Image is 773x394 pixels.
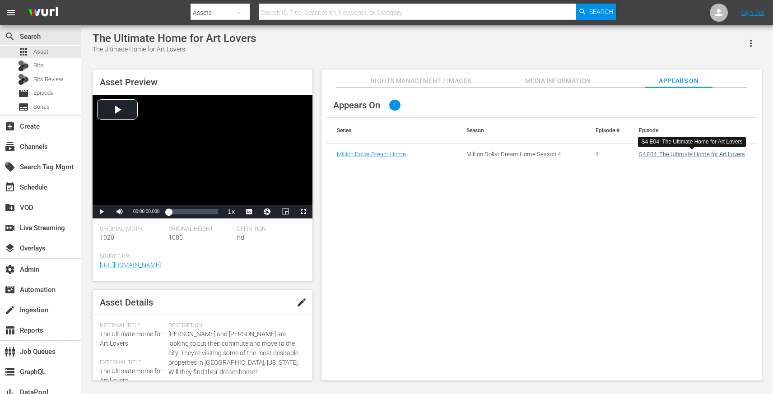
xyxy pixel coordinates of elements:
[100,253,301,260] span: Source Url
[5,202,15,213] span: VOD
[5,243,15,254] span: Overlays
[628,118,757,143] th: Episode
[240,205,258,218] button: Captions
[371,75,471,87] span: Rights Management / Images
[639,151,745,158] a: S4 E04: The Ultimate Home for Art Lovers
[5,182,15,193] span: Schedule
[389,100,400,111] span: 1
[585,118,628,143] th: Episode #
[100,367,163,384] span: The Ultimate Home for Art Lovers
[576,4,616,20] button: Search
[100,226,164,233] span: Original Width
[5,346,15,357] span: Job Queues
[100,359,164,366] span: External Title:
[111,205,129,218] button: Mute
[291,292,312,313] button: edit
[33,61,43,70] span: Bits
[5,284,15,295] span: Automation
[337,151,406,158] a: Million Dollar Dream Home
[456,118,585,143] th: Season
[93,32,256,45] div: The Ultimate Home for Art Lovers
[5,222,15,233] span: Live Streaming
[18,46,29,57] span: Asset
[237,226,301,233] span: Definition
[100,261,161,269] a: [URL][DOMAIN_NAME]
[222,205,240,218] button: Playback Rate
[33,88,54,97] span: Episode
[5,366,15,377] span: GraphQL
[5,7,16,18] span: menu
[133,209,159,214] span: 00:00:00.000
[168,226,233,233] span: Original Height
[33,75,63,84] span: Bits Review
[100,322,164,329] span: Internal Title:
[5,305,15,315] span: Ingestion
[5,162,15,172] span: Search Tag Mgmt
[645,75,712,87] span: Appears On
[100,330,163,347] span: The Ultimate Home for Art Lovers
[93,95,312,218] div: Video Player
[100,77,158,88] span: Asset Preview
[456,144,585,165] td: Million Dollar Dream Home Season 4
[93,205,111,218] button: Play
[237,234,244,241] span: hd
[168,322,301,329] span: Description:
[585,144,628,165] td: 4
[18,60,29,71] div: Bits
[294,205,312,218] button: Fullscreen
[296,297,307,308] span: edit
[589,4,613,20] span: Search
[741,9,764,16] a: Sign Out
[168,209,218,214] div: Progress Bar
[100,234,114,241] span: 1920
[168,234,183,241] span: 1080
[5,31,15,42] span: Search
[5,121,15,132] span: Create
[5,325,15,336] span: Reports
[100,297,153,308] span: Asset Details
[642,138,743,146] div: S4 E04: The Ultimate Home for Art Lovers
[33,47,48,56] span: Asset
[18,88,29,99] span: Episode
[93,45,256,54] div: The Ultimate Home for Art Lovers
[22,2,65,23] img: ans4CAIJ8jUAAAAAAAAAAAAAAAAAAAAAAAAgQb4GAAAAAAAAAAAAAAAAAAAAAAAAJMjXAAAAAAAAAAAAAAAAAAAAAAAAgAT5G...
[168,329,301,377] span: [PERSON_NAME] and [PERSON_NAME] are looking to cut their commute and move to the city. They're vi...
[326,118,455,143] th: Series
[18,102,29,112] span: Series
[258,205,276,218] button: Jump To Time
[5,141,15,152] span: Channels
[276,205,294,218] button: Picture-in-Picture
[333,100,380,111] span: Appears On
[524,75,592,87] span: Media Information
[33,102,50,111] span: Series
[18,74,29,85] div: Bits Review
[5,264,15,275] span: Admin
